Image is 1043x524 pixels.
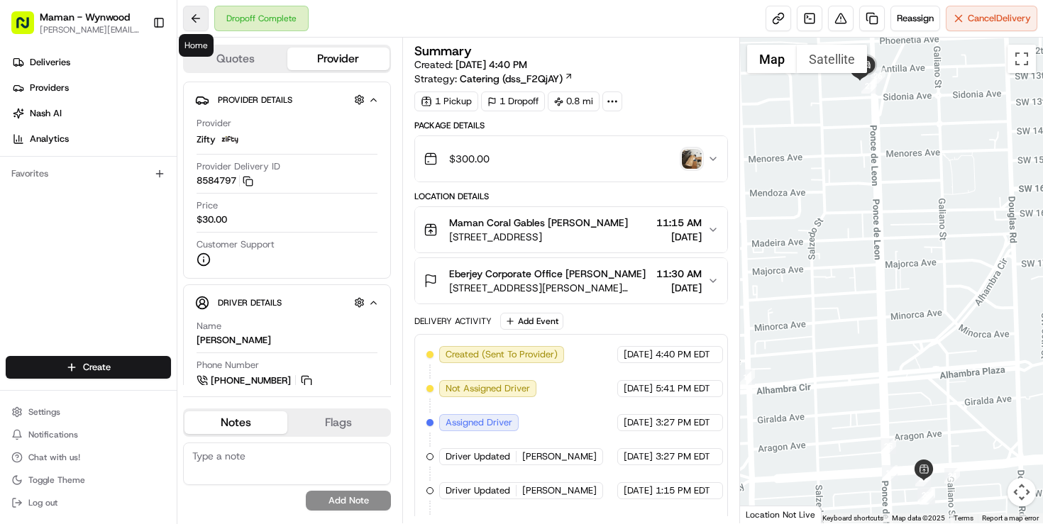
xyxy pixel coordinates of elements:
[28,259,40,270] img: 1736555255976-a54dd68f-1ca7-489b-9aae-adbdc363a1c4
[449,281,651,295] span: [STREET_ADDRESS][PERSON_NAME][PERSON_NAME]
[747,45,797,73] button: Show street map
[195,291,379,314] button: Driver Details
[197,359,259,372] span: Phone Number
[241,140,258,157] button: Start new chat
[128,258,157,269] span: [DATE]
[64,135,233,150] div: Start new chat
[6,128,177,150] a: Analytics
[797,45,867,73] button: Show satellite imagery
[682,149,702,169] button: photo_proof_of_delivery image
[6,356,171,379] button: Create
[28,317,109,331] span: Knowledge Base
[14,57,258,79] p: Welcome 👋
[918,487,934,503] div: 23
[141,352,172,362] span: Pylon
[287,48,390,70] button: Provider
[624,348,653,361] span: [DATE]
[449,230,628,244] span: [STREET_ADDRESS]
[656,382,710,395] span: 5:41 PM EDT
[28,429,78,440] span: Notifications
[6,425,171,445] button: Notifications
[822,513,883,523] button: Keyboard shortcuts
[197,373,314,389] a: [PHONE_NUMBER]
[6,77,177,99] a: Providers
[120,220,125,231] span: •
[446,382,530,395] span: Not Assigned Driver
[656,281,702,295] span: [DATE]
[37,91,234,106] input: Clear
[920,489,935,505] div: 21
[897,12,934,25] span: Reassign
[221,131,238,148] img: zifty-logo-trans-sq.png
[114,311,233,337] a: 💻API Documentation
[456,58,527,71] span: [DATE] 4:40 PM
[522,484,597,497] span: [PERSON_NAME]
[83,361,111,374] span: Create
[449,216,628,230] span: Maman Coral Gables [PERSON_NAME]
[449,267,646,281] span: Eberjey Corporate Office [PERSON_NAME]
[28,474,85,486] span: Toggle Theme
[624,416,653,429] span: [DATE]
[120,318,131,330] div: 💻
[6,162,171,185] div: Favorites
[744,505,790,523] a: Open this area in Google Maps (opens a new window)
[739,369,755,385] div: 17
[982,514,1039,522] a: Report a map error
[968,12,1031,25] span: Cancel Delivery
[14,206,37,229] img: Klarizel Pensader
[656,416,710,429] span: 3:27 PM EDT
[28,452,80,463] span: Chat with us!
[30,82,69,94] span: Providers
[881,438,896,454] div: 25
[287,411,390,434] button: Flags
[740,506,822,523] div: Location Not Live
[134,317,228,331] span: API Documentation
[184,411,287,434] button: Notes
[446,416,512,429] span: Assigned Driver
[197,213,227,226] span: $30.00
[522,450,597,463] span: [PERSON_NAME]
[28,497,57,508] span: Log out
[415,136,727,182] button: $300.00photo_proof_of_delivery image
[656,450,710,463] span: 3:27 PM EDT
[954,514,973,522] a: Terms
[179,34,214,57] div: Home
[917,487,933,503] div: 19
[218,94,292,106] span: Provider Details
[6,102,177,125] a: Nash AI
[414,120,728,131] div: Package Details
[14,318,26,330] div: 📗
[197,238,275,251] span: Customer Support
[460,72,573,86] a: Catering (dss_F2QjAY)
[414,316,492,327] div: Delivery Activity
[40,24,141,35] span: [PERSON_NAME][EMAIL_ADDRESS][DOMAIN_NAME]
[415,207,727,252] button: Maman Coral Gables [PERSON_NAME][STREET_ADDRESS]11:15 AM[DATE]
[44,220,117,231] span: Klarizel Pensader
[415,258,727,303] button: Eberjey Corporate Office [PERSON_NAME][STREET_ADDRESS][PERSON_NAME][PERSON_NAME]11:30 AM[DATE]
[14,245,37,267] img: Klarizel Pensader
[656,348,710,361] span: 4:40 PM EDT
[197,174,253,187] button: 8584797
[624,484,653,497] span: [DATE]
[460,72,563,86] span: Catering (dss_F2QjAY)
[128,220,157,231] span: [DATE]
[6,470,171,490] button: Toggle Theme
[656,216,702,230] span: 11:15 AM
[890,6,940,31] button: Reassign
[14,184,95,196] div: Past conversations
[870,68,885,84] div: 26
[197,160,280,173] span: Provider Delivery ID
[100,351,172,362] a: Powered byPylon
[449,152,490,166] span: $300.00
[197,133,216,146] span: Zifty
[946,6,1037,31] button: CancelDelivery
[6,51,177,74] a: Deliveries
[120,258,125,269] span: •
[1008,478,1036,506] button: Map camera controls
[28,406,60,418] span: Settings
[14,14,43,43] img: Nash
[446,348,558,361] span: Created (Sent To Provider)
[915,471,931,486] div: 22
[195,88,379,111] button: Provider Details
[197,199,218,212] span: Price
